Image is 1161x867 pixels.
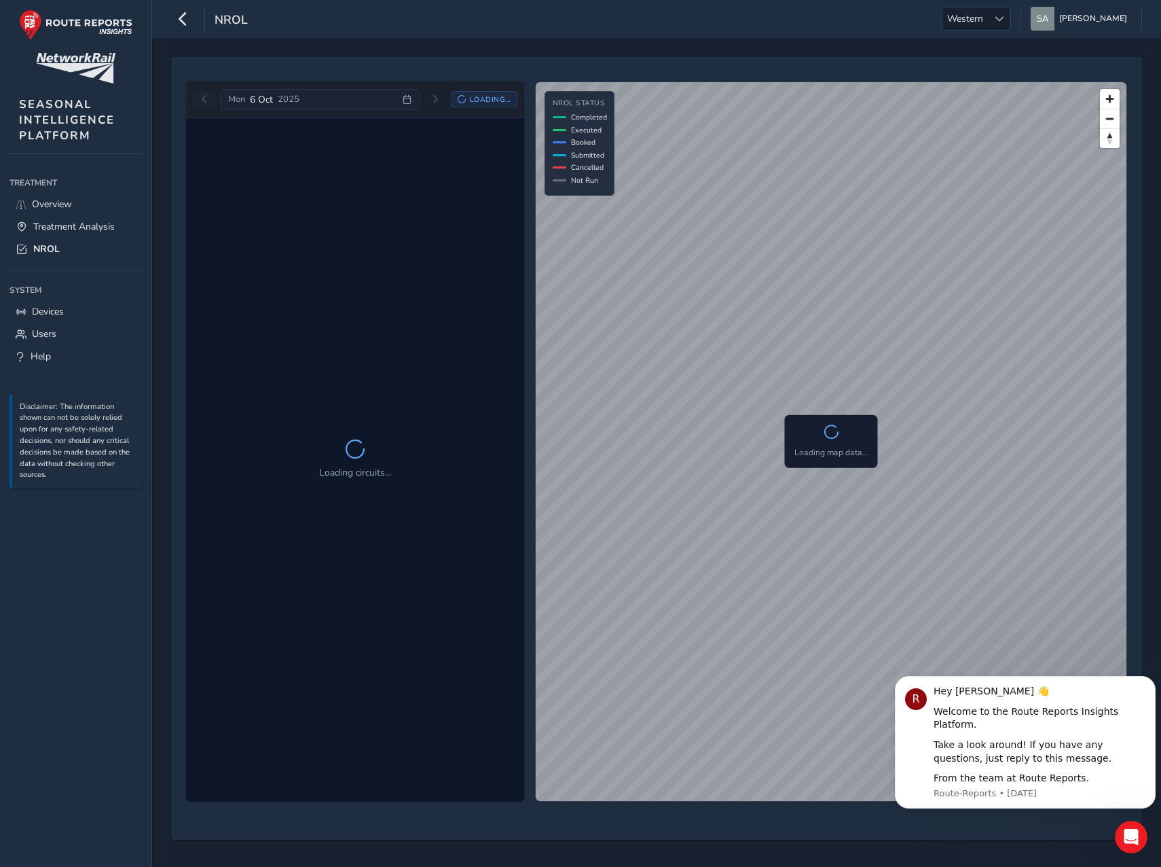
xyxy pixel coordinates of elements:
[571,175,598,185] span: Not Run
[19,10,132,40] img: rr logo
[10,173,142,193] div: Treatment
[571,125,602,135] span: Executed
[571,162,604,173] span: Cancelled
[1031,7,1054,31] img: diamond-layout
[278,93,299,105] span: 2025
[889,673,1161,860] iframe: Intercom notifications message
[228,93,245,105] span: Mon
[33,220,115,233] span: Treatment Analysis
[215,12,248,31] span: NROL
[32,328,56,340] span: Users
[20,402,135,482] p: Disclaimer: The information shown can not be solely relied upon for any safety-related decisions,...
[571,137,595,147] span: Booked
[319,465,391,480] p: Loading circuits...
[10,323,142,345] a: Users
[1059,7,1127,31] span: [PERSON_NAME]
[10,280,142,300] div: System
[571,112,607,122] span: Completed
[1100,89,1120,109] button: Zoom in
[10,193,142,215] a: Overview
[10,345,142,368] a: Help
[536,82,1126,801] canvas: Map
[1100,109,1120,128] button: Zoom out
[19,96,115,143] span: SEASONAL INTELLIGENCE PLATFORM
[32,198,72,211] span: Overview
[10,215,142,238] a: Treatment Analysis
[553,99,607,108] h4: NROL Status
[10,238,142,260] a: NROL
[36,53,115,84] img: customer logo
[33,243,60,255] span: NROL
[1115,821,1147,853] iframe: Intercom live chat
[942,7,988,30] span: Western
[794,446,868,459] p: Loading map data...
[32,305,64,318] span: Devices
[1031,7,1132,31] button: [PERSON_NAME]
[31,350,51,363] span: Help
[470,94,511,105] span: Loading...
[1100,128,1120,148] button: Reset bearing to north
[571,150,604,160] span: Submitted
[10,300,142,323] a: Devices
[250,93,273,106] span: 6 Oct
